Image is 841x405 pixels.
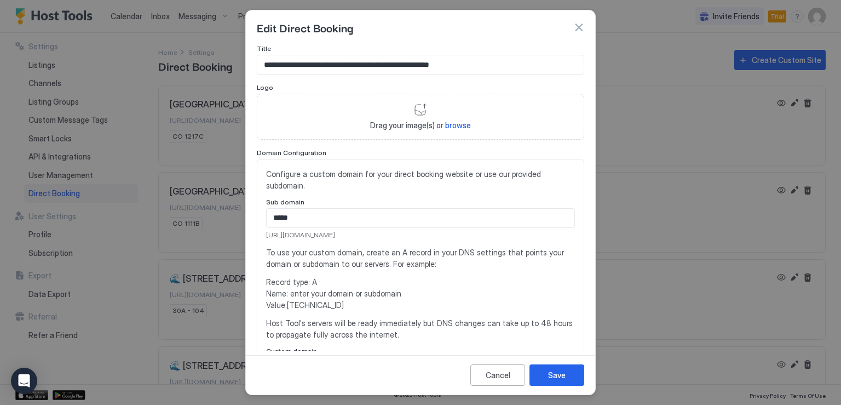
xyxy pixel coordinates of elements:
[257,19,353,36] span: Edit Direct Booking
[370,121,471,130] span: Drag your image(s) or
[257,55,584,74] input: Input Field
[257,83,273,92] span: Logo
[266,276,575,311] span: Record type: A Name: enter your domain or subdomain Value: [TECHNICAL_ID]
[266,247,575,270] span: To use your custom domain, create an A record in your DNS settings that points your domain or sub...
[470,364,525,386] button: Cancel
[445,121,471,130] span: browse
[266,198,304,206] span: Sub domain
[266,317,575,340] span: Host Tool's servers will be ready immediately but DNS changes can take up to 48 hours to propagat...
[257,149,326,157] span: Domain Configuration
[529,364,584,386] button: Save
[486,369,510,381] div: Cancel
[266,168,575,191] span: Configure a custom domain for your direct booking website or use our provided subdomain.
[266,230,575,240] span: [URL][DOMAIN_NAME]
[548,369,566,381] div: Save
[266,347,317,355] span: Custom domain
[257,44,271,53] span: Title
[11,368,37,394] div: Open Intercom Messenger
[267,209,574,227] input: Input Field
